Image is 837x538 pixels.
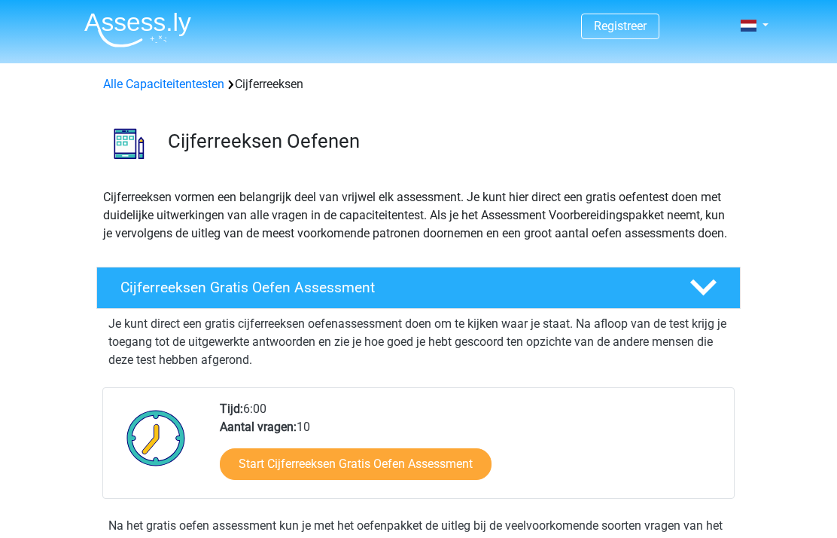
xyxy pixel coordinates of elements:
p: Cijferreeksen vormen een belangrijk deel van vrijwel elk assessment. Je kunt hier direct een grat... [103,188,734,243]
b: Aantal vragen: [220,420,297,434]
a: Alle Capaciteitentesten [103,77,224,91]
img: Klok [118,400,194,475]
h4: Cijferreeksen Gratis Oefen Assessment [120,279,665,296]
div: 6:00 10 [208,400,733,498]
a: Cijferreeksen Gratis Oefen Assessment [90,267,747,309]
h3: Cijferreeksen Oefenen [168,130,729,153]
b: Tijd: [220,402,243,416]
div: Cijferreeksen [97,75,740,93]
a: Registreer [594,19,647,33]
a: Start Cijferreeksen Gratis Oefen Assessment [220,448,492,480]
img: Assessly [84,12,191,47]
p: Je kunt direct een gratis cijferreeksen oefenassessment doen om te kijken waar je staat. Na afloo... [108,315,729,369]
img: cijferreeksen [97,112,161,176]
